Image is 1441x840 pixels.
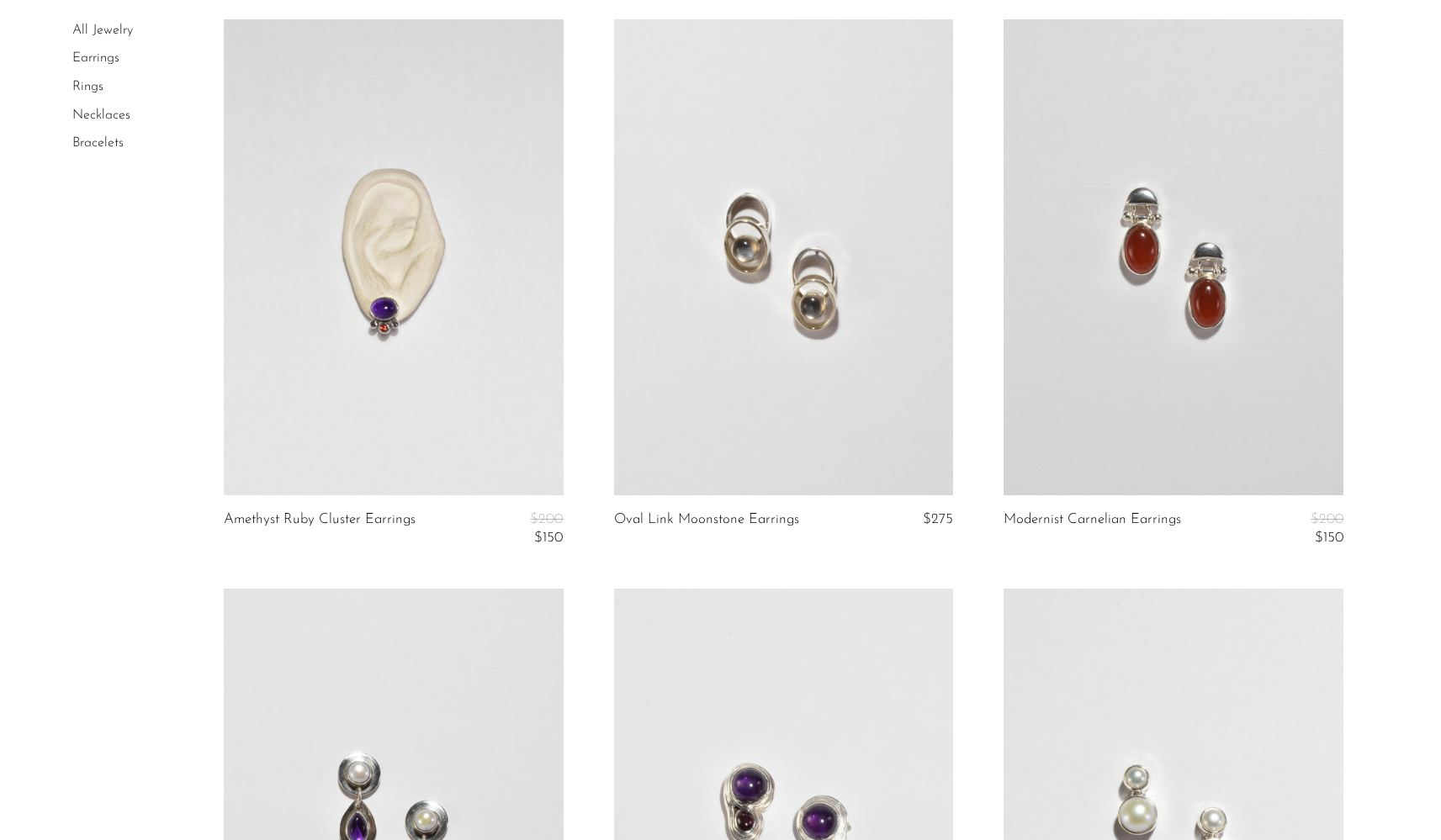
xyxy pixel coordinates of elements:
a: Rings [72,80,103,93]
a: All Jewelry [72,24,133,37]
a: Bracelets [72,136,124,150]
span: $200 [1311,512,1343,526]
span: $275 [923,512,953,526]
a: Modernist Carnelian Earrings [1004,512,1181,547]
span: $200 [530,512,563,526]
a: Oval Link Moonstone Earrings [614,512,799,527]
a: Necklaces [72,108,130,122]
a: Earrings [72,52,119,66]
span: $150 [534,531,563,545]
a: Amethyst Ruby Cluster Earrings [224,512,416,547]
span: $150 [1315,531,1343,545]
